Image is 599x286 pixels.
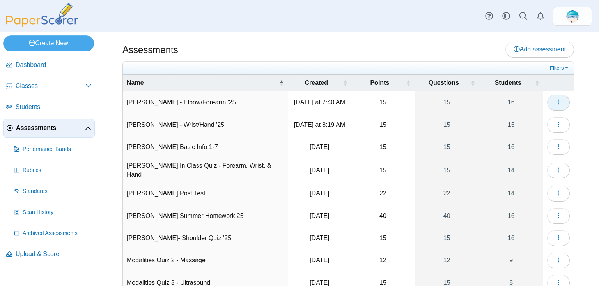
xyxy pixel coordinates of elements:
a: PaperScorer [3,21,81,28]
a: Assessments [3,119,95,138]
td: 15 [351,91,415,114]
td: 40 [351,205,415,227]
a: Filters [548,64,572,72]
time: Sep 24, 2025 at 7:40 AM [294,99,345,105]
td: 15 [351,136,415,158]
time: Feb 19, 2025 at 7:14 AM [310,257,329,263]
a: 12 [415,249,479,271]
a: Add assessment [505,42,574,57]
a: 16 [479,136,543,158]
span: Students [16,103,92,111]
a: 16 [479,227,543,249]
img: PaperScorer [3,3,81,27]
a: 14 [479,182,543,204]
td: 15 [351,158,415,182]
a: 15 [479,114,543,136]
time: Sep 17, 2025 at 7:34 AM [310,235,329,241]
span: Students : Activate to sort [535,79,539,87]
td: 12 [351,249,415,272]
time: Sep 5, 2025 at 12:31 PM [310,144,329,150]
a: Scan History [11,203,95,222]
td: [PERSON_NAME] - Wrist/Hand '25 [123,114,288,136]
a: 16 [479,91,543,113]
span: Standards [23,188,92,195]
time: Dec 4, 2024 at 7:23 AM [310,190,329,197]
span: Name [127,79,278,87]
span: Questions : Activate to sort [471,79,475,87]
time: Feb 24, 2025 at 7:40 AM [310,279,329,286]
time: Sep 25, 2024 at 8:48 AM [310,167,329,174]
td: [PERSON_NAME]- Shoulder Quiz '25 [123,227,288,249]
span: Chrissy Greenberg [566,10,579,23]
td: [PERSON_NAME] Post Test [123,182,288,205]
span: Archived Assessments [23,230,92,237]
td: 22 [351,182,415,205]
a: 9 [479,249,543,271]
td: [PERSON_NAME] Summer Homework 25 [123,205,288,227]
a: 40 [415,205,479,227]
span: Add assessment [514,46,566,53]
a: 22 [415,182,479,204]
a: Create New [3,35,94,51]
span: Scan History [23,209,92,216]
span: Dashboard [16,61,92,69]
td: [PERSON_NAME] In Class Quiz - Forearm, Wrist, & Hand [123,158,288,182]
a: 16 [479,205,543,227]
td: [PERSON_NAME] - Elbow/Forearm '25 [123,91,288,114]
span: Name : Activate to invert sorting [279,79,284,87]
a: Classes [3,77,95,96]
a: Alerts [532,8,549,25]
span: Points [355,79,404,87]
span: Created : Activate to sort [343,79,347,87]
a: Rubrics [11,161,95,180]
span: Students [483,79,533,87]
td: 15 [351,227,415,249]
a: Archived Assessments [11,224,95,243]
a: Students [3,98,95,117]
span: Performance Bands [23,146,92,153]
a: 15 [415,158,479,182]
a: ps.H1yuw66FtyTk4FxR [553,7,592,26]
a: 14 [479,158,543,182]
time: Sep 29, 2025 at 8:19 AM [294,121,345,128]
td: Modalities Quiz 2 - Massage [123,249,288,272]
img: ps.H1yuw66FtyTk4FxR [566,10,579,23]
h1: Assessments [122,43,178,56]
a: 15 [415,227,479,249]
a: 15 [415,91,479,113]
a: 15 [415,136,479,158]
a: Performance Bands [11,140,95,159]
span: Points : Activate to sort [406,79,411,87]
span: Classes [16,82,85,90]
time: Aug 22, 2025 at 3:21 PM [310,212,329,219]
a: Dashboard [3,56,95,75]
a: 15 [415,114,479,136]
td: 15 [351,114,415,136]
a: Upload & Score [3,245,95,264]
span: Questions [418,79,469,87]
span: Assessments [16,124,85,132]
span: Rubrics [23,167,92,174]
a: Standards [11,182,95,201]
span: Created [292,79,341,87]
td: [PERSON_NAME] Basic Info 1-7 [123,136,288,158]
span: Upload & Score [16,250,92,258]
